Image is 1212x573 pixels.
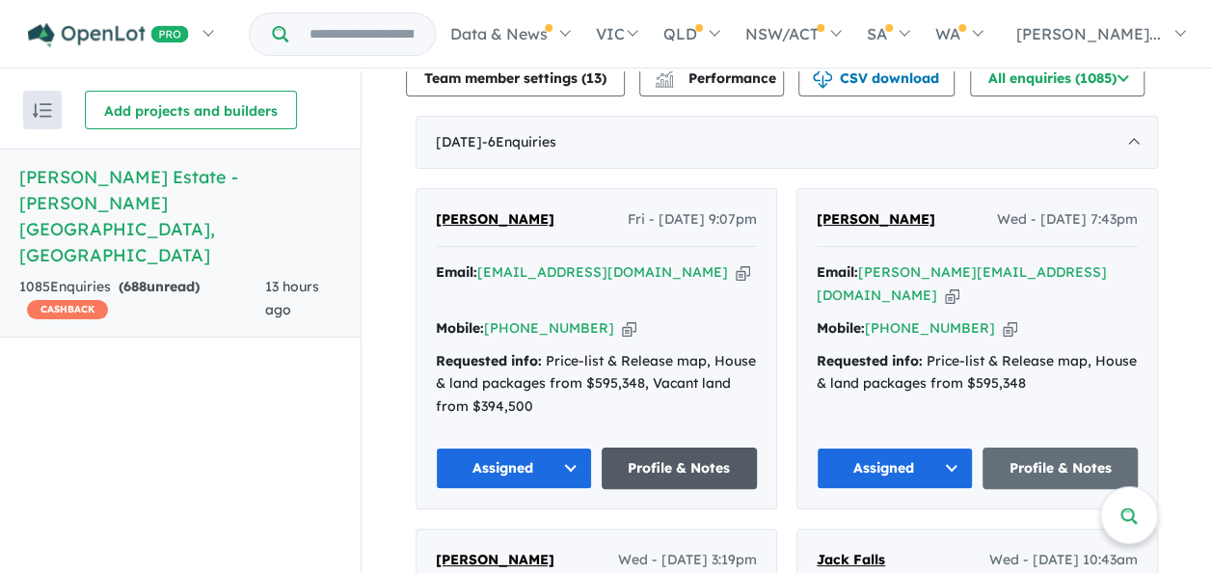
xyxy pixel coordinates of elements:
a: [PHONE_NUMBER] [865,319,995,337]
span: 13 [586,69,602,87]
img: Openlot PRO Logo White [28,23,189,47]
button: Copy [622,318,636,339]
button: All enquiries (1085) [970,58,1145,96]
button: CSV download [798,58,955,96]
button: Team member settings (13) [406,58,625,96]
button: Copy [945,286,959,306]
div: Price-list & Release map, House & land packages from $595,348 [817,350,1138,396]
input: Try estate name, suburb, builder or developer [292,14,431,55]
h5: [PERSON_NAME] Estate - [PERSON_NAME][GEOGRAPHIC_DATA] , [GEOGRAPHIC_DATA] [19,164,341,268]
span: Wed - [DATE] 3:19pm [618,549,757,572]
strong: Mobile: [436,319,484,337]
strong: ( unread) [119,278,200,295]
span: Wed - [DATE] 7:43pm [997,208,1138,232]
strong: Requested info: [817,352,923,369]
img: bar-chart.svg [655,75,674,88]
span: CASHBACK [27,300,108,319]
button: Assigned [436,448,592,489]
span: [PERSON_NAME] [817,210,935,228]
button: Assigned [817,448,973,489]
span: Performance [658,69,776,87]
strong: Email: [817,263,858,281]
span: [PERSON_NAME] [436,551,554,568]
a: Profile & Notes [983,448,1139,489]
span: 688 [123,278,147,295]
span: [PERSON_NAME]... [1016,24,1161,43]
strong: Requested info: [436,352,542,369]
img: sort.svg [33,103,52,118]
strong: Email: [436,263,477,281]
a: [PERSON_NAME] [817,208,935,232]
a: [PERSON_NAME] [436,549,554,572]
a: [PERSON_NAME] [436,208,554,232]
button: Performance [639,58,784,96]
span: Fri - [DATE] 9:07pm [628,208,757,232]
a: [PERSON_NAME][EMAIL_ADDRESS][DOMAIN_NAME] [817,263,1107,304]
span: [PERSON_NAME] [436,210,554,228]
a: [EMAIL_ADDRESS][DOMAIN_NAME] [477,263,728,281]
span: Wed - [DATE] 10:43am [989,549,1138,572]
button: Copy [736,262,750,283]
span: - 6 Enquir ies [482,133,556,150]
div: [DATE] [416,116,1158,170]
img: download icon [813,69,832,89]
span: Jack Falls [817,551,885,568]
div: 1085 Enquir ies [19,276,265,322]
button: Copy [1003,318,1017,339]
span: 13 hours ago [265,278,319,318]
a: Profile & Notes [602,448,758,489]
a: [PHONE_NUMBER] [484,319,614,337]
a: Jack Falls [817,549,885,572]
div: Price-list & Release map, House & land packages from $595,348, Vacant land from $394,500 [436,350,757,419]
button: Add projects and builders [85,91,297,129]
strong: Mobile: [817,319,865,337]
